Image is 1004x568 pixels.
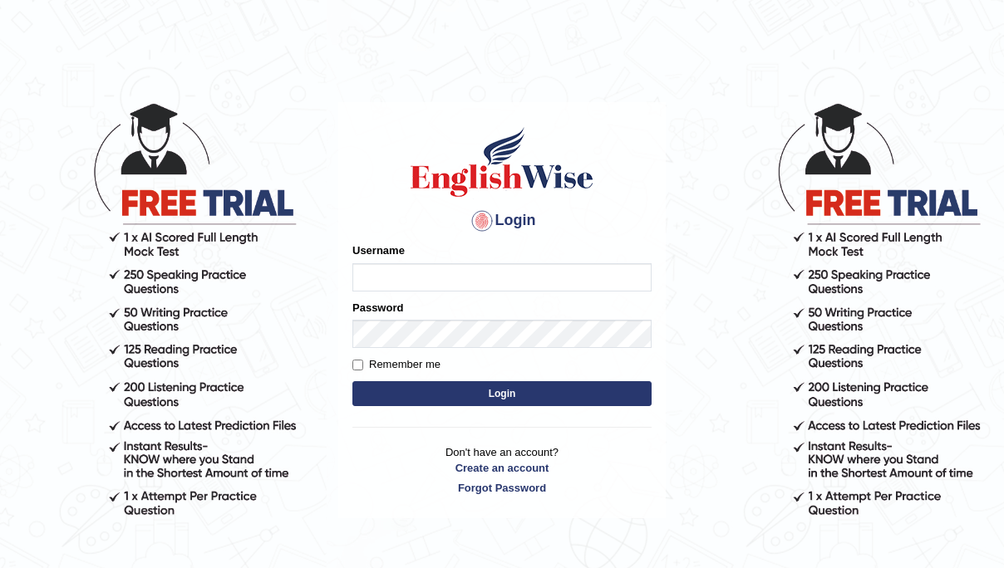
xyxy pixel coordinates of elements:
[352,356,440,373] label: Remember me
[352,208,652,234] h4: Login
[352,381,652,406] button: Login
[352,480,652,496] a: Forgot Password
[407,125,597,199] img: Logo of English Wise sign in for intelligent practice with AI
[352,360,363,370] input: Remember me
[352,300,403,316] label: Password
[352,444,652,496] p: Don't have an account?
[352,460,652,476] a: Create an account
[352,242,405,258] label: Username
